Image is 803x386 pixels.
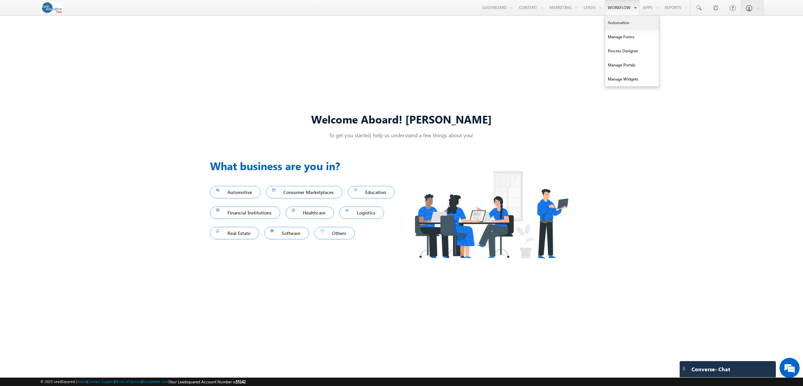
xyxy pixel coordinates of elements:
[216,229,253,238] span: Real Estate
[210,112,593,126] div: Welcome Aboard! [PERSON_NAME]
[354,188,389,197] span: Education
[77,379,87,384] a: About
[169,379,246,384] span: Your Leadsquared Account Number is
[272,188,337,197] span: Consumer Marketplaces
[605,16,659,30] a: Automation
[691,366,730,372] span: Converse - Chat
[115,379,141,384] a: Terms of Service
[40,2,64,13] img: Custom Logo
[40,379,246,385] span: © 2025 LeadSquared | | | | |
[88,379,114,384] a: Contact Support
[345,208,378,217] span: Logistics
[605,44,659,58] a: Process Designer
[216,188,255,197] span: Automotive
[321,229,349,238] span: Others
[210,132,593,139] p: To get you started, help us understand a few things about you!
[605,30,659,44] a: Manage Forms
[681,366,687,371] img: carter-drag
[605,72,659,86] a: Manage Widgets
[216,208,274,217] span: Financial Institutions
[401,158,581,272] img: Industry.png
[236,379,246,384] span: 55142
[292,208,328,217] span: Healthcare
[210,158,401,174] h3: What business are you in?
[605,58,659,72] a: Manage Portals
[270,229,303,238] span: Software
[142,379,168,384] a: Acceptable Use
